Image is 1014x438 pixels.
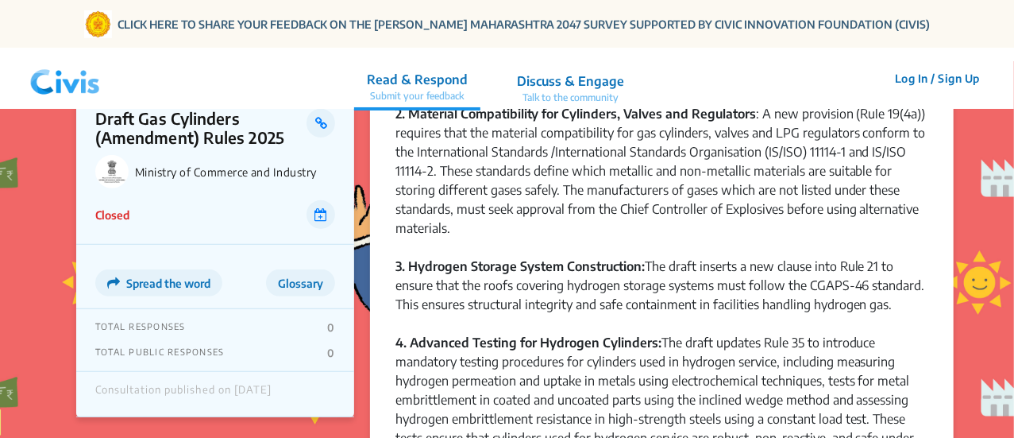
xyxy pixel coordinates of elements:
[95,207,129,223] p: Closed
[885,66,990,91] button: Log In / Sign Up
[266,269,335,297] button: Glossary
[118,16,931,33] a: CLICK HERE TO SHARE YOUR FEEDBACK ON THE [PERSON_NAME] MAHARASHTRA 2047 SURVEY SUPPORTED BY CIVIC...
[95,321,186,334] p: TOTAL RESPONSES
[367,89,468,103] p: Submit your feedback
[95,384,272,405] div: Consultation published on [DATE]
[517,91,624,105] p: Talk to the community
[517,72,624,91] p: Discuss & Engage
[395,257,928,333] div: The draft inserts a new clause into Rule 21 to ensure that the roofs covering hydrogen storage sy...
[278,277,323,290] span: Glossary
[327,347,334,359] p: 0
[395,335,661,351] strong: 4. Advanced Testing for Hydrogen Cylinders:
[95,109,307,147] p: Draft Gas Cylinders (Amendment) Rules 2025
[395,106,756,122] strong: 2. Material Compatibility for Cylinders, Valves and Regulators
[126,277,210,290] span: Spread the word
[395,258,645,274] strong: 3. Hydrogen Storage System Construction:
[24,55,106,103] img: navlogo.png
[84,10,112,38] img: Gom Logo
[395,9,928,257] div: The draft modifies Rule 4 to incorporate IS 18608 and ISO 21011 standards under the definition of...
[95,269,222,297] button: Spread the word
[327,321,334,334] p: 0
[367,70,468,89] p: Read & Respond
[135,165,335,179] p: Ministry of Commerce and Industry
[95,155,129,188] img: Ministry of Commerce and Industry logo
[95,347,225,359] p: TOTAL PUBLIC RESPONSES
